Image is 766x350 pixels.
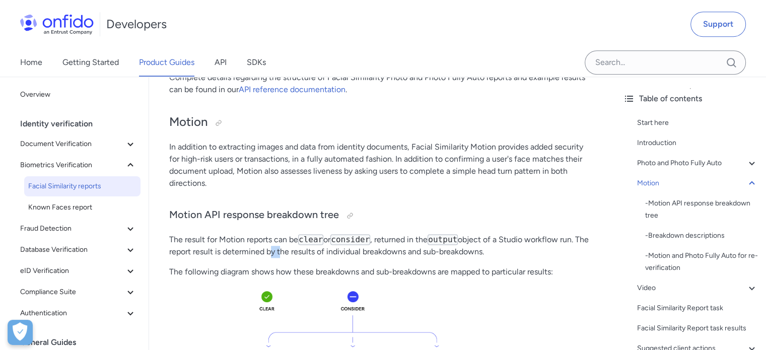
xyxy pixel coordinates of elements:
img: Onfido Logo [20,14,94,34]
div: Cookie Preferences [8,320,33,345]
span: Overview [20,89,136,101]
a: Start here [637,117,758,129]
span: Facial Similarity reports [28,180,136,192]
span: Compliance Suite [20,286,124,298]
a: Motion [637,177,758,189]
div: - Motion and Photo Fully Auto for re-verification [645,250,758,274]
a: Facial Similarity reports [24,176,141,196]
button: Compliance Suite [16,282,141,302]
span: Biometrics Verification [20,159,124,171]
input: Onfido search input field [585,50,746,75]
a: Facial Similarity Report task [637,302,758,314]
div: Identity verification [20,114,145,134]
span: Fraud Detection [20,223,124,235]
h3: Motion API response breakdown tree [169,207,595,224]
a: Photo and Photo Fully Auto [637,157,758,169]
code: clear [298,234,323,245]
button: Authentication [16,303,141,323]
a: Getting Started [62,48,119,77]
h1: Developers [106,16,167,32]
a: Home [20,48,42,77]
button: eID Verification [16,261,141,281]
p: The result for Motion reports can be or , returned in the object of a Studio workflow run. The re... [169,234,595,258]
h2: Motion [169,114,595,131]
a: Facial Similarity Report task results [637,322,758,334]
a: Video [637,282,758,294]
p: Complete details regarding the structure of Facial Similarity Photo and Photo Fully Auto reports ... [169,72,595,96]
a: Overview [16,85,141,105]
a: Known Faces report [24,197,141,218]
button: Open Preferences [8,320,33,345]
a: -Motion and Photo Fully Auto for re-verification [645,250,758,274]
a: Support [690,12,746,37]
span: eID Verification [20,265,124,277]
span: Database Verification [20,244,124,256]
span: Authentication [20,307,124,319]
p: The following diagram shows how these breakdowns and sub-breakdowns are mapped to particular resu... [169,266,595,278]
code: output [428,234,458,245]
a: -Motion API response breakdown tree [645,197,758,222]
button: Database Verification [16,240,141,260]
span: Known Faces report [28,201,136,214]
a: Product Guides [139,48,194,77]
a: SDKs [247,48,266,77]
div: - Breakdown descriptions [645,230,758,242]
code: consider [330,234,370,245]
a: API reference documentation [239,85,345,94]
div: - Motion API response breakdown tree [645,197,758,222]
span: Document Verification [20,138,124,150]
a: -Breakdown descriptions [645,230,758,242]
button: Fraud Detection [16,219,141,239]
div: Table of contents [623,93,758,105]
a: Introduction [637,137,758,149]
button: Document Verification [16,134,141,154]
a: API [215,48,227,77]
button: Biometrics Verification [16,155,141,175]
p: In addition to extracting images and data from identity documents, Facial Similarity Motion provi... [169,141,595,189]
